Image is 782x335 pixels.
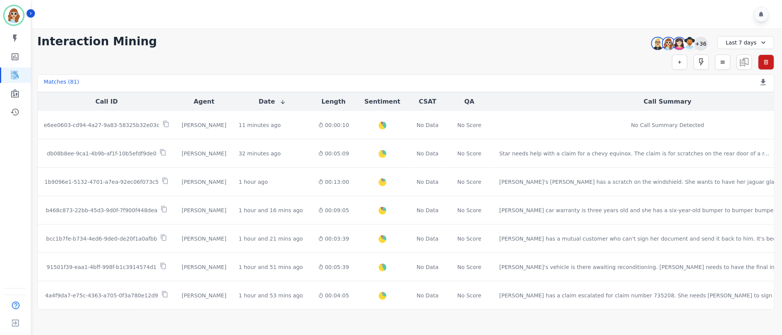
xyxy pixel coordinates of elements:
button: Sentiment [365,97,400,106]
div: [PERSON_NAME] [182,263,226,271]
div: 00:04:05 [318,292,349,299]
p: bcc1b7fe-b734-4ed6-9de0-de20f1a0afbb [46,235,157,243]
div: No Data [416,121,440,129]
p: 1b9096e1-5132-4701-a7ea-92ec06f073c5 [45,178,159,186]
div: [PERSON_NAME] [182,150,226,157]
div: No Score [457,292,481,299]
div: [PERSON_NAME] [182,206,226,214]
button: Date [259,97,286,106]
div: No Data [416,150,440,157]
div: No Data [416,292,440,299]
div: 1 hour and 21 mins ago [239,235,303,243]
div: 00:03:39 [318,235,349,243]
div: No Score [457,121,481,129]
button: Length [322,97,346,106]
p: b468c873-22bb-45d3-9d0f-7f900f448dea [46,206,158,214]
button: Call ID [95,97,118,106]
div: 00:13:00 [318,178,349,186]
img: Bordered avatar [5,6,23,25]
div: [PERSON_NAME] [182,178,226,186]
div: 1 hour ago [239,178,268,186]
div: 1 hour and 16 mins ago [239,206,303,214]
div: No Data [416,263,440,271]
div: Matches ( 81 ) [44,78,79,89]
button: CSAT [419,97,437,106]
div: [PERSON_NAME] [182,235,226,243]
div: No Score [457,206,481,214]
div: +36 [694,37,707,50]
button: Agent [194,97,214,106]
div: 32 minutes ago [239,150,281,157]
div: Last 7 days [717,36,774,49]
div: No Score [457,263,481,271]
div: No Data [416,235,440,243]
p: db08b8ee-9ca1-4b9b-af1f-10b5efdf9de0 [47,150,156,157]
p: e6ee0603-cd94-4a27-9a83-58325b32e03c [44,121,159,129]
p: 91501f39-eaa1-4bff-998f-b1c3914574d1 [46,263,156,271]
button: QA [465,97,475,106]
div: 1 hour and 53 mins ago [239,292,303,299]
div: 1 hour and 51 mins ago [239,263,303,271]
div: No Score [457,178,481,186]
div: 00:05:09 [318,150,349,157]
div: 00:00:10 [318,121,349,129]
div: No Data [416,206,440,214]
p: 4a4f9da7-e75c-4363-a705-0f3a780e12d9 [45,292,158,299]
button: Call Summary [644,97,691,106]
div: [PERSON_NAME] [182,292,226,299]
div: No Data [416,178,440,186]
div: No Score [457,150,481,157]
div: 00:05:39 [318,263,349,271]
div: 11 minutes ago [239,121,281,129]
div: 00:09:05 [318,206,349,214]
div: Star needs help with a claim for a chevy equinox. The claim is for scratches on the rear door of ... [500,150,769,157]
div: No Score [457,235,481,243]
h1: Interaction Mining [37,35,157,48]
div: [PERSON_NAME] [182,121,226,129]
